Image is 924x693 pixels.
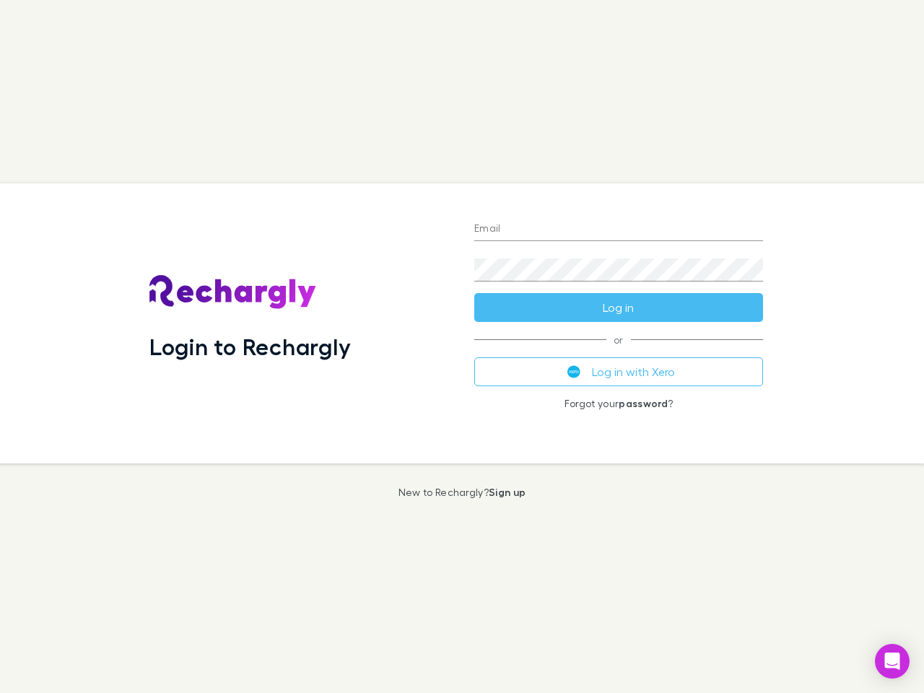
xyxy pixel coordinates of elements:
span: or [474,339,763,340]
p: Forgot your ? [474,398,763,409]
img: Xero's logo [567,365,580,378]
div: Open Intercom Messenger [875,644,910,679]
a: Sign up [489,486,526,498]
h1: Login to Rechargly [149,333,351,360]
button: Log in with Xero [474,357,763,386]
p: New to Rechargly? [398,487,526,498]
img: Rechargly's Logo [149,275,317,310]
button: Log in [474,293,763,322]
a: password [619,397,668,409]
